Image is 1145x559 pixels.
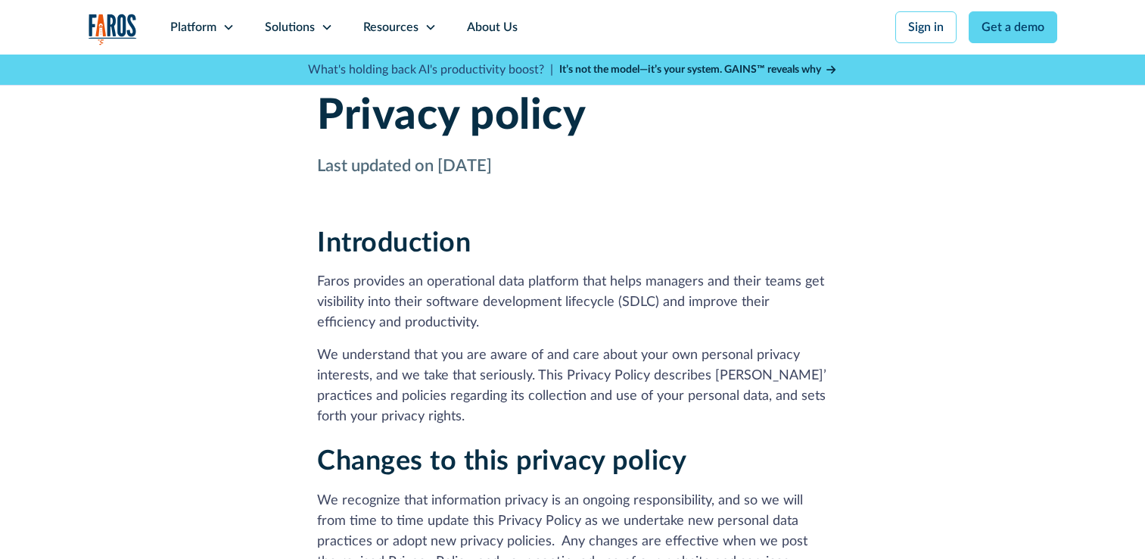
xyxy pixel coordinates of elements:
h2: Introduction [317,227,828,260]
p: Last updated on [DATE] [317,154,828,179]
div: Solutions [265,18,315,36]
h2: Changes to this privacy policy [317,445,828,478]
div: Platform [170,18,216,36]
a: Sign in [895,11,957,43]
a: home [89,14,137,45]
img: Logo of the analytics and reporting company Faros. [89,14,137,45]
p: We understand that you are aware of and care about your own personal privacy interests, and we ta... [317,345,828,427]
p: Faros provides an operational data platform that helps managers and their teams get visibility in... [317,272,828,333]
p: What's holding back AI's productivity boost? | [308,61,553,79]
a: Get a demo [969,11,1057,43]
h1: Privacy policy [317,91,828,142]
strong: It’s not the model—it’s your system. GAINS™ reveals why [559,64,821,75]
a: It’s not the model—it’s your system. GAINS™ reveals why [559,62,838,78]
div: Resources [363,18,418,36]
